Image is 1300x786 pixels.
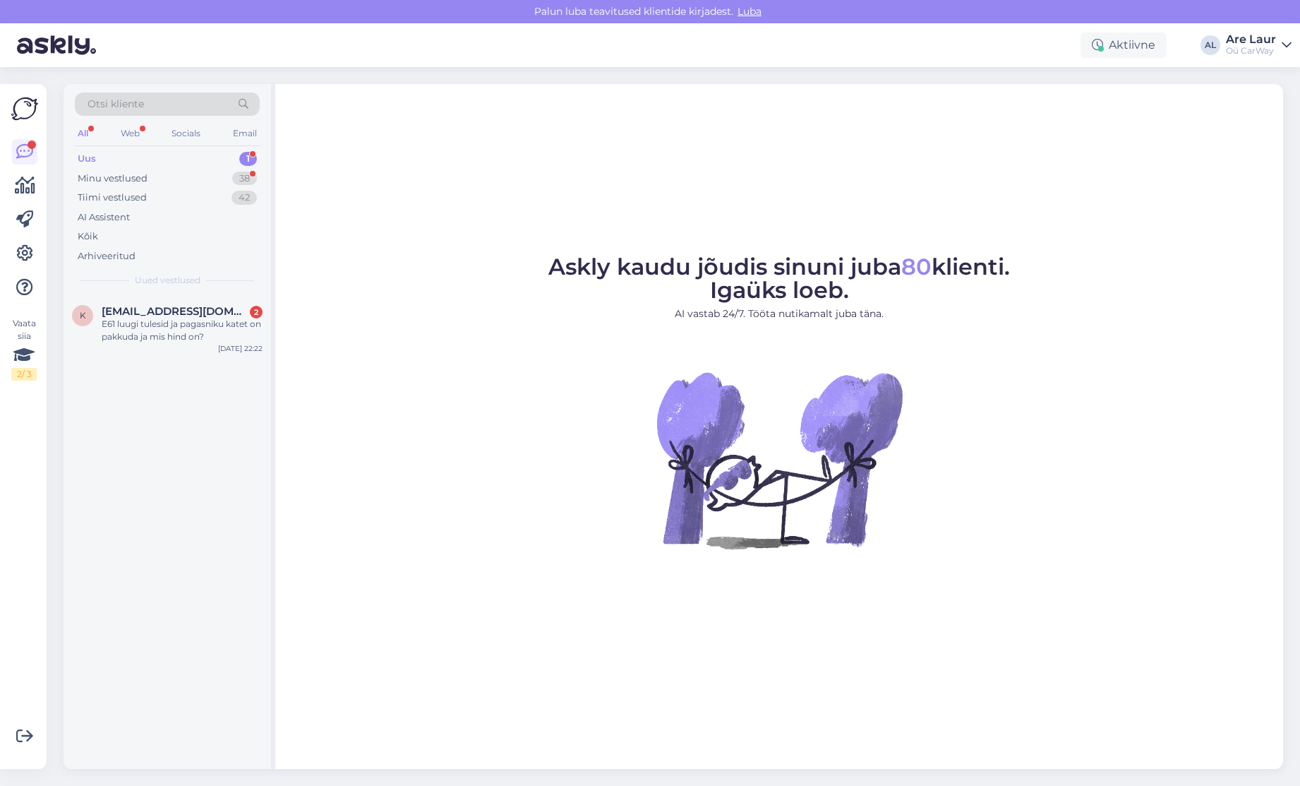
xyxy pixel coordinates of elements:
div: AL [1200,35,1220,55]
span: 80 [901,253,932,280]
div: Kõik [78,230,98,244]
img: No Chat active [652,333,906,587]
div: E61 luugi tulesid ja pagasniku katet on pakkuda ja mis hind on? [102,318,263,343]
div: Email [230,124,260,143]
div: Aktiivne [1081,32,1167,58]
div: 38 [232,172,257,186]
div: Arhiveeritud [78,249,136,263]
div: 2 [250,306,263,318]
span: Askly kaudu jõudis sinuni juba klienti. Igaüks loeb. [548,253,1010,304]
div: AI Assistent [78,210,130,225]
span: Otsi kliente [88,97,144,112]
div: [DATE] 22:22 [218,343,263,354]
div: Are Laur [1226,34,1276,45]
span: Uued vestlused [135,274,200,287]
div: Tiimi vestlused [78,191,147,205]
div: 42 [231,191,257,205]
div: Minu vestlused [78,172,148,186]
span: k [80,310,86,321]
div: 2 / 3 [11,368,37,381]
div: Vaata siia [11,317,37,381]
span: kaarelkutsaar687@gmail.com [102,305,248,318]
img: Askly Logo [11,95,38,122]
p: AI vastab 24/7. Tööta nutikamalt juba täna. [548,306,1010,321]
div: Web [118,124,143,143]
div: Oü CarWay [1226,45,1276,56]
div: Uus [78,152,96,166]
a: Are LaurOü CarWay [1226,34,1292,56]
div: 1 [239,152,257,166]
div: All [75,124,91,143]
span: Luba [733,5,766,18]
div: Socials [169,124,203,143]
